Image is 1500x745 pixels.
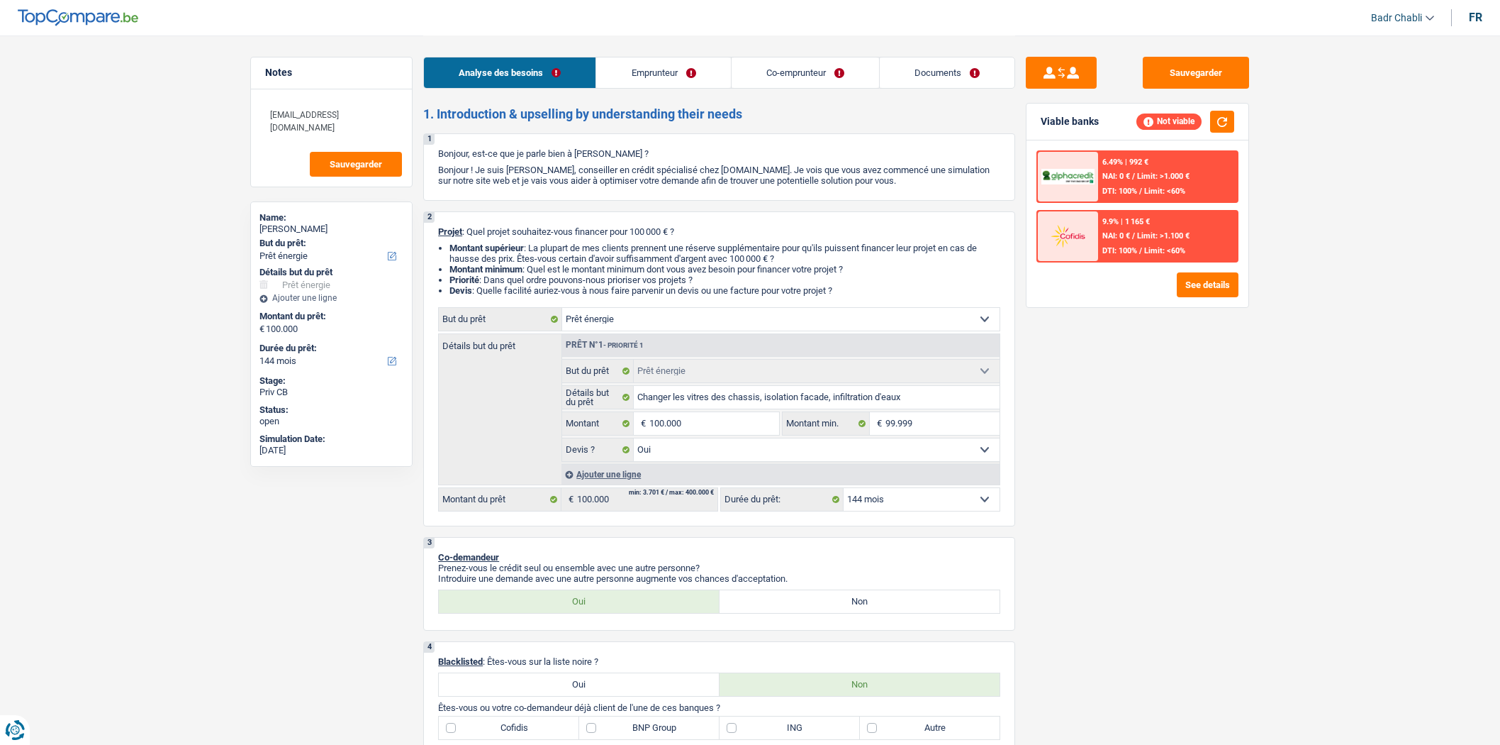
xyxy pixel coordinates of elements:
[439,673,720,696] label: Oui
[265,67,398,79] h5: Notes
[562,386,634,409] label: Détails but du prêt
[1041,116,1099,128] div: Viable banks
[439,334,561,351] label: Détails but du prêt
[1102,158,1148,167] div: 6.49% | 992 €
[424,57,595,88] a: Analyse des besoins
[634,412,649,435] span: €
[424,134,435,145] div: 1
[880,57,1014,88] a: Documents
[259,324,264,335] span: €
[1137,231,1190,241] span: Limit: >1.100 €
[870,412,885,435] span: €
[438,165,1000,186] p: Bonjour ! Je suis [PERSON_NAME], conseiller en crédit spécialisé chez [DOMAIN_NAME]. Je vois que ...
[438,656,1000,667] p: : Êtes-vous sur la liste noire ?
[259,212,403,223] div: Name:
[18,9,138,26] img: TopCompare Logo
[1139,246,1142,255] span: /
[259,293,403,303] div: Ajouter une ligne
[1102,246,1137,255] span: DTI: 100%
[449,264,1000,275] li: : Quel est le montant minimum dont vous avez besoin pour financer votre projet ?
[1102,217,1150,226] div: 9.9% | 1 165 €
[449,275,1000,285] li: : Dans quel ordre pouvons-nous prioriser vos projets ?
[720,717,860,739] label: ING
[1041,223,1094,249] img: Cofidis
[1143,57,1249,89] button: Sauvegarder
[259,387,403,398] div: Priv CB
[1139,187,1142,196] span: /
[562,412,634,435] label: Montant
[1469,11,1482,24] div: fr
[259,434,403,445] div: Simulation Date:
[1144,187,1185,196] span: Limit: <60%
[310,152,402,177] button: Sauvegarder
[259,267,403,278] div: Détails but du prêt
[449,264,522,275] strong: Montant minimum
[1102,231,1130,241] span: NAI: 0 €
[424,212,435,223] div: 2
[732,57,879,88] a: Co-emprunteur
[562,341,647,350] div: Prêt n°1
[438,148,1000,159] p: Bonjour, est-ce que je parle bien à [PERSON_NAME] ?
[1144,246,1185,255] span: Limit: <60%
[259,238,401,249] label: But du prêt:
[259,311,401,322] label: Montant du prêt:
[423,106,1015,122] h2: 1. Introduction & upselling by understanding their needs
[783,412,869,435] label: Montant min.
[860,717,1000,739] label: Autre
[1132,172,1135,181] span: /
[720,673,1000,696] label: Non
[438,573,1000,584] p: Introduire une demande avec une autre personne augmente vos chances d'acceptation.
[449,243,1000,264] li: : La plupart de mes clients prennent une réserve supplémentaire pour qu'ils puissent financer leu...
[259,445,403,456] div: [DATE]
[438,563,1000,573] p: Prenez-vous le crédit seul ou ensemble avec une autre personne?
[1102,187,1137,196] span: DTI: 100%
[438,226,462,237] span: Projet
[603,341,644,349] span: - Priorité 1
[439,488,561,511] label: Montant du prêt
[1136,114,1202,129] div: Not viable
[1137,172,1190,181] span: Limit: >1.000 €
[561,488,577,511] span: €
[1371,12,1422,24] span: Badr Chabli
[1041,169,1094,185] img: AlphaCredit
[579,717,720,739] label: BNP Group
[596,57,730,88] a: Emprunteur
[449,285,472,296] span: Devis
[562,438,634,461] label: Devis ?
[1360,6,1434,30] a: Badr Chabli
[259,223,403,235] div: [PERSON_NAME]
[449,285,1000,296] li: : Quelle facilité auriez-vous à nous faire parvenir un devis ou une facture pour votre projet ?
[439,590,720,613] label: Oui
[438,552,499,563] span: Co-demandeur
[424,642,435,653] div: 4
[439,717,579,739] label: Cofidis
[561,464,1000,485] div: Ajouter une ligne
[330,160,382,169] span: Sauvegarder
[259,416,403,427] div: open
[721,488,844,511] label: Durée du prêt:
[424,538,435,548] div: 3
[259,343,401,354] label: Durée du prêt:
[449,275,479,285] strong: Priorité
[259,404,403,416] div: Status:
[438,226,1000,237] p: : Quel projet souhaitez-vous financer pour 100 000 € ?
[259,375,403,387] div: Stage:
[629,490,714,496] div: min: 3.701 € / max: 400.000 €
[438,702,1000,713] p: Êtes-vous ou votre co-demandeur déjà client de l'une de ces banques ?
[439,308,562,331] label: But du prêt
[438,656,483,667] span: Blacklisted
[1102,172,1130,181] span: NAI: 0 €
[1177,272,1238,297] button: See details
[449,243,524,253] strong: Montant supérieur
[1132,231,1135,241] span: /
[720,590,1000,613] label: Non
[562,360,634,382] label: But du prêt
